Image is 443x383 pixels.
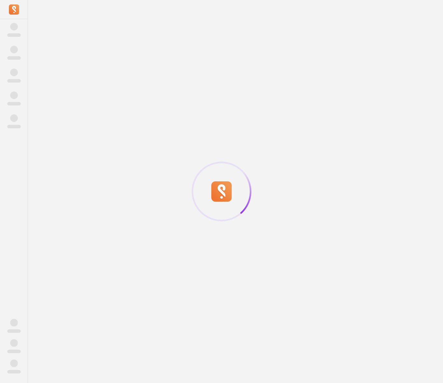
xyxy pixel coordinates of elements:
[7,79,21,83] span: ‌
[10,339,18,347] span: ‌
[7,56,21,60] span: ‌
[7,33,21,37] span: ‌
[10,91,18,99] span: ‌
[10,114,18,122] span: ‌
[10,46,18,53] span: ‌
[7,370,21,373] span: ‌
[10,359,18,367] span: ‌
[10,319,18,326] span: ‌
[7,125,21,128] span: ‌
[7,102,21,105] span: ‌
[7,350,21,353] span: ‌
[10,69,18,76] span: ‌
[7,329,21,333] span: ‌
[10,23,18,30] span: ‌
